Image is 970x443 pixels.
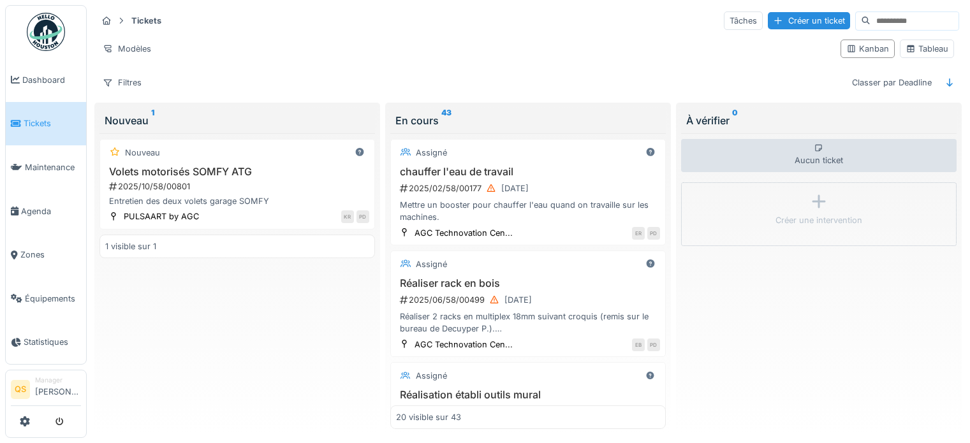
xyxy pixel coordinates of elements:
[24,117,81,129] span: Tickets
[416,370,447,382] div: Assigné
[501,182,529,194] div: [DATE]
[22,74,81,86] span: Dashboard
[97,40,157,58] div: Modèles
[105,113,370,128] div: Nouveau
[396,411,461,423] div: 20 visible sur 43
[35,375,81,385] div: Manager
[11,380,30,399] li: QS
[151,113,154,128] sup: 1
[846,73,937,92] div: Classer par Deadline
[6,233,86,277] a: Zones
[97,73,147,92] div: Filtres
[724,11,763,30] div: Tâches
[124,210,199,222] div: PULSAART by AGC
[24,336,81,348] span: Statistiques
[341,210,354,223] div: KR
[396,199,660,223] div: Mettre un booster pour chauffer l'eau quand on travaille sur les machines.
[906,43,948,55] div: Tableau
[105,166,369,178] h3: Volets motorisés SOMFY ATG
[125,147,160,159] div: Nouveau
[35,375,81,403] li: [PERSON_NAME]
[686,113,952,128] div: À vérifier
[6,102,86,146] a: Tickets
[846,43,889,55] div: Kanban
[6,58,86,102] a: Dashboard
[647,227,660,240] div: PD
[20,249,81,261] span: Zones
[441,113,452,128] sup: 43
[396,277,660,289] h3: Réaliser rack en bois
[647,338,660,351] div: PD
[21,205,81,217] span: Agenda
[396,389,660,401] h3: Réalisation établi outils mural
[632,227,645,240] div: ER
[768,12,850,29] div: Créer un ticket
[27,13,65,51] img: Badge_color-CXgf-gQk.svg
[105,240,156,252] div: 1 visible sur 1
[399,180,660,196] div: 2025/02/58/00177
[105,195,369,207] div: Entretien des deux volets garage SOMFY
[356,210,369,223] div: PD
[11,375,81,406] a: QS Manager[PERSON_NAME]
[775,214,862,226] div: Créer une intervention
[108,180,369,192] div: 2025/10/58/00801
[681,139,957,172] div: Aucun ticket
[732,113,738,128] sup: 0
[632,338,645,351] div: EB
[399,292,660,308] div: 2025/06/58/00499
[416,147,447,159] div: Assigné
[126,15,166,27] strong: Tickets
[504,294,532,306] div: [DATE]
[395,113,661,128] div: En cours
[396,166,660,178] h3: chauffer l'eau de travail
[25,293,81,305] span: Équipements
[396,310,660,335] div: Réaliser 2 racks en multiplex 18mm suivant croquis (remis sur le bureau de Decuyper P.). Attentio...
[6,321,86,365] a: Statistiques
[399,403,660,419] div: 2025/06/58/00479
[25,161,81,173] span: Maintenance
[6,189,86,233] a: Agenda
[415,227,513,239] div: AGC Technovation Cen...
[416,258,447,270] div: Assigné
[6,277,86,321] a: Équipements
[415,338,513,351] div: AGC Technovation Cen...
[6,145,86,189] a: Maintenance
